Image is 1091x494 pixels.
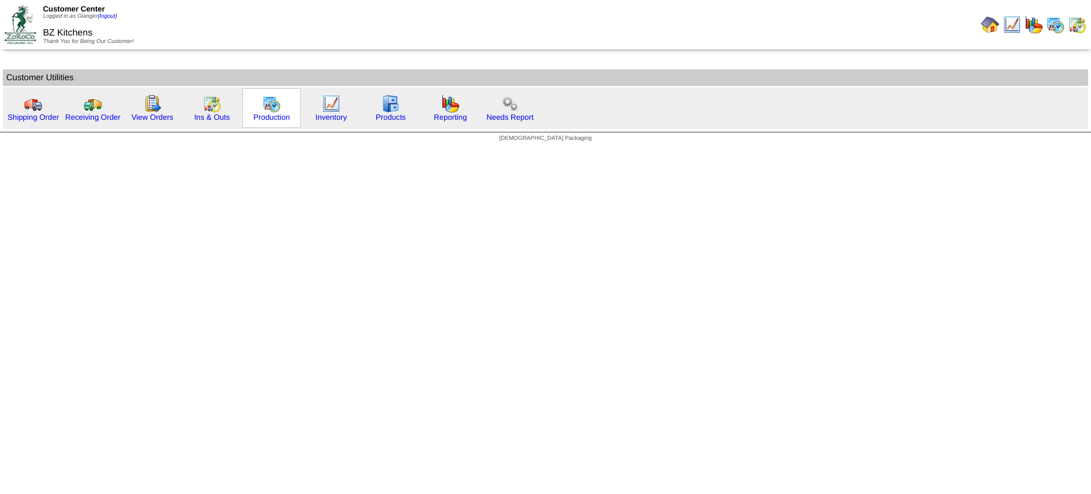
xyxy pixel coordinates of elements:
[5,5,36,44] img: ZoRoCo_Logo(Green%26Foil)%20jpg.webp
[1046,15,1065,34] img: calendarprod.gif
[253,113,290,121] a: Production
[3,69,1088,86] td: Customer Utilities
[376,113,406,121] a: Products
[316,113,347,121] a: Inventory
[501,95,519,113] img: workflow.png
[43,38,134,45] span: Thank You for Being Our Customer!
[1003,15,1021,34] img: line_graph.gif
[7,113,59,121] a: Shipping Order
[43,13,117,19] span: Logged in as Glanger
[441,95,460,113] img: graph.gif
[486,113,533,121] a: Needs Report
[143,95,162,113] img: workorder.gif
[434,113,467,121] a: Reporting
[24,95,42,113] img: truck.gif
[322,95,340,113] img: line_graph.gif
[203,95,221,113] img: calendarinout.gif
[499,135,591,142] span: [DEMOGRAPHIC_DATA] Packaging
[1025,15,1043,34] img: graph.gif
[382,95,400,113] img: cabinet.gif
[262,95,281,113] img: calendarprod.gif
[98,13,117,19] a: (logout)
[1068,15,1086,34] img: calendarinout.gif
[131,113,173,121] a: View Orders
[43,5,105,13] span: Customer Center
[65,113,120,121] a: Receiving Order
[194,113,230,121] a: Ins & Outs
[981,15,999,34] img: home.gif
[43,28,92,38] span: BZ Kitchens
[84,95,102,113] img: truck2.gif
